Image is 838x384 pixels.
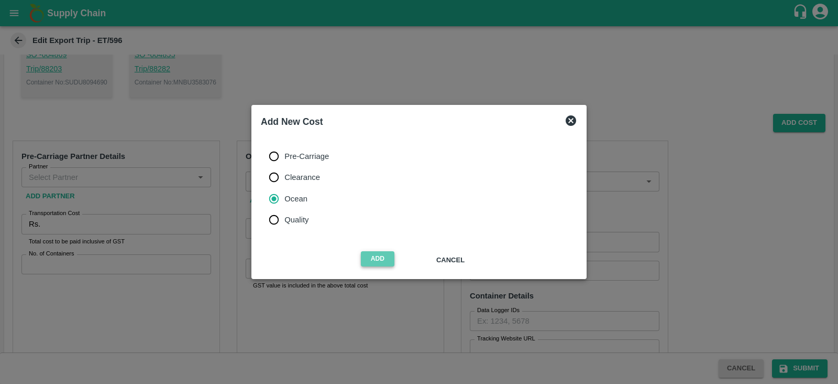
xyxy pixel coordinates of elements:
[284,151,329,162] span: Pre-Carriage
[284,193,307,205] span: Ocean
[261,116,323,127] b: Add New Cost
[428,251,473,270] button: Cancel
[284,214,308,226] span: Quality
[284,172,320,183] span: Clearance
[361,251,394,266] button: Add
[269,146,337,230] div: cost_type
